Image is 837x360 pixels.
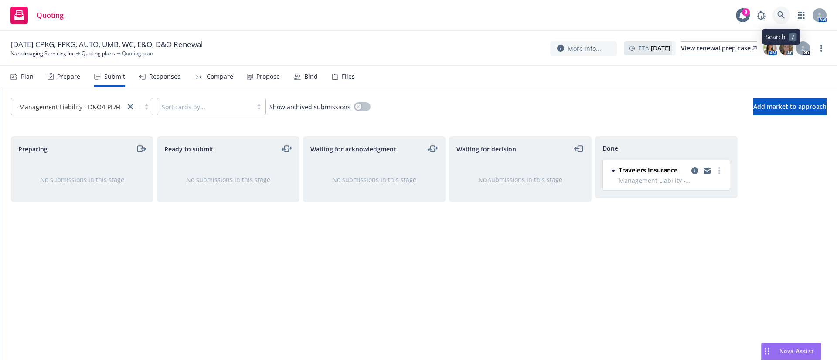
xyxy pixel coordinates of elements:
button: Add market to approach [753,98,827,115]
img: photo [763,41,777,55]
span: Show archived submissions [269,102,350,111]
span: Management Liability - D&O/EPL/FIDU [19,102,129,111]
span: More info... [568,44,601,53]
div: 8 [742,8,750,16]
div: Responses [149,73,180,80]
a: Quoting [7,3,67,27]
span: Management Liability - D&O/EPL/FIDU [16,102,121,111]
span: Preparing [18,145,48,154]
a: more [816,43,827,54]
span: Management Liability - D&O/EPL/FIDU [619,176,725,185]
button: More info... [550,41,617,56]
button: Nova Assist [761,343,821,360]
a: copy logging email [690,165,700,176]
a: NanoImaging Services, Inc [10,50,75,57]
div: Bind [304,73,318,80]
img: photo [779,41,793,55]
div: No submissions in this stage [463,175,577,184]
span: Add market to approach [753,102,827,111]
span: Travelers Insurance [619,165,677,175]
div: View renewal prep case [681,42,757,55]
span: Nova Assist [779,347,814,355]
span: Quoting plan [122,50,153,57]
div: Plan [21,73,34,80]
a: Switch app [793,7,810,24]
span: Done [602,144,618,153]
a: Search [772,7,790,24]
a: moveLeft [574,144,584,154]
a: close [125,101,136,112]
span: Ready to submit [164,145,214,154]
a: Report a Bug [752,7,770,24]
div: Submit [104,73,125,80]
span: Quoting [37,12,64,19]
div: Prepare [57,73,80,80]
a: Quoting plans [82,50,115,57]
a: more [714,165,725,176]
div: Files [342,73,355,80]
div: No submissions in this stage [317,175,431,184]
span: Waiting for decision [456,145,516,154]
a: copy logging email [702,165,712,176]
div: Drag to move [762,343,772,360]
a: moveLeftRight [282,144,292,154]
span: ETA : [638,44,670,53]
strong: [DATE] [651,44,670,52]
a: moveLeftRight [428,144,438,154]
span: Waiting for acknowledgment [310,145,396,154]
div: Compare [207,73,233,80]
div: Propose [256,73,280,80]
div: No submissions in this stage [25,175,139,184]
div: No submissions in this stage [171,175,285,184]
a: moveRight [136,144,146,154]
span: [DATE] CPKG, FPKG, AUTO, UMB, WC, E&O, D&O Renewal [10,39,203,50]
a: View renewal prep case [681,41,757,55]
